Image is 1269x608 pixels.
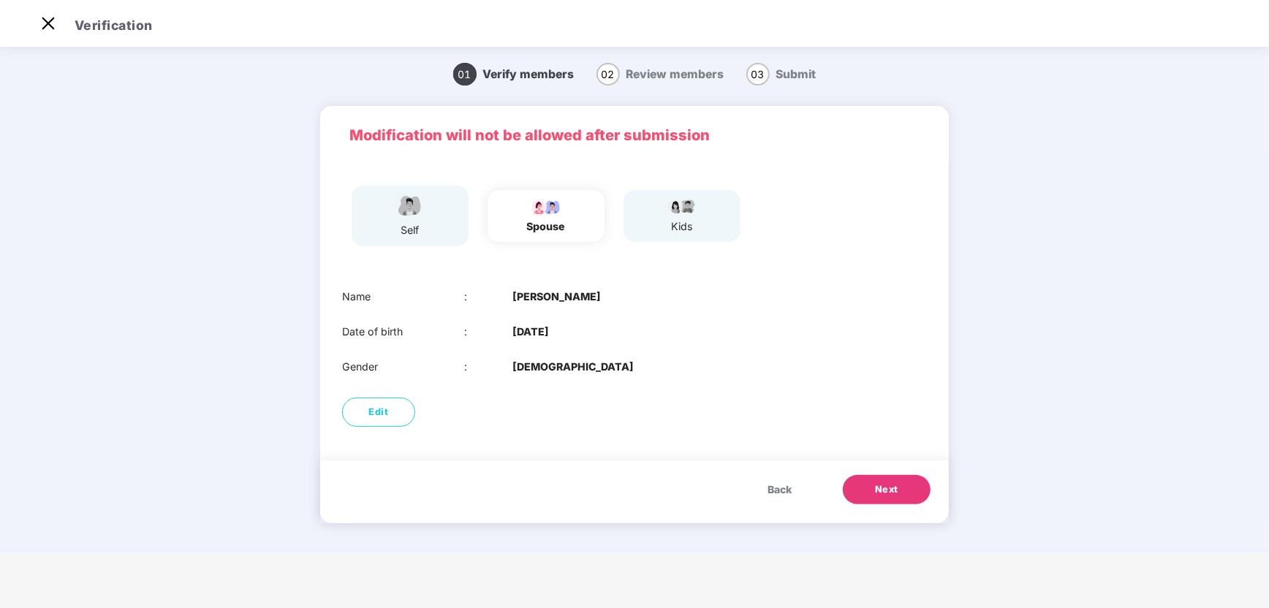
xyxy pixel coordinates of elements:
[626,67,724,81] span: Review members
[453,63,477,85] span: 01
[464,289,513,305] div: :
[746,63,770,85] span: 03
[342,359,464,375] div: Gender
[349,124,920,148] p: Modification will not be allowed after submission
[527,218,566,235] div: spouse
[528,197,564,215] img: svg+xml;base64,PHN2ZyB4bWxucz0iaHR0cDovL3d3dy53My5vcmcvMjAwMC9zdmciIHdpZHRoPSI5Ny44OTciIGhlaWdodD...
[464,324,513,340] div: :
[342,398,415,427] button: Edit
[512,359,634,375] b: [DEMOGRAPHIC_DATA]
[843,475,931,504] button: Next
[664,218,700,235] div: kids
[342,324,464,340] div: Date of birth
[776,67,817,81] span: Submit
[664,197,700,215] img: svg+xml;base64,PHN2ZyB4bWxucz0iaHR0cDovL3d3dy53My5vcmcvMjAwMC9zdmciIHdpZHRoPSI3OS4wMzciIGhlaWdodD...
[464,359,513,375] div: :
[753,475,806,504] button: Back
[768,482,792,498] span: Back
[875,482,898,497] span: Next
[596,63,620,85] span: 02
[483,67,575,81] span: Verify members
[512,324,549,340] b: [DATE]
[342,289,464,305] div: Name
[392,222,428,238] div: self
[392,193,428,218] img: svg+xml;base64,PHN2ZyBpZD0iRW1wbG95ZWVfbWFsZSIgeG1sbnM9Imh0dHA6Ly93d3cudzMub3JnLzIwMDAvc3ZnIiB3aW...
[369,405,389,419] span: Edit
[512,289,601,305] b: [PERSON_NAME]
